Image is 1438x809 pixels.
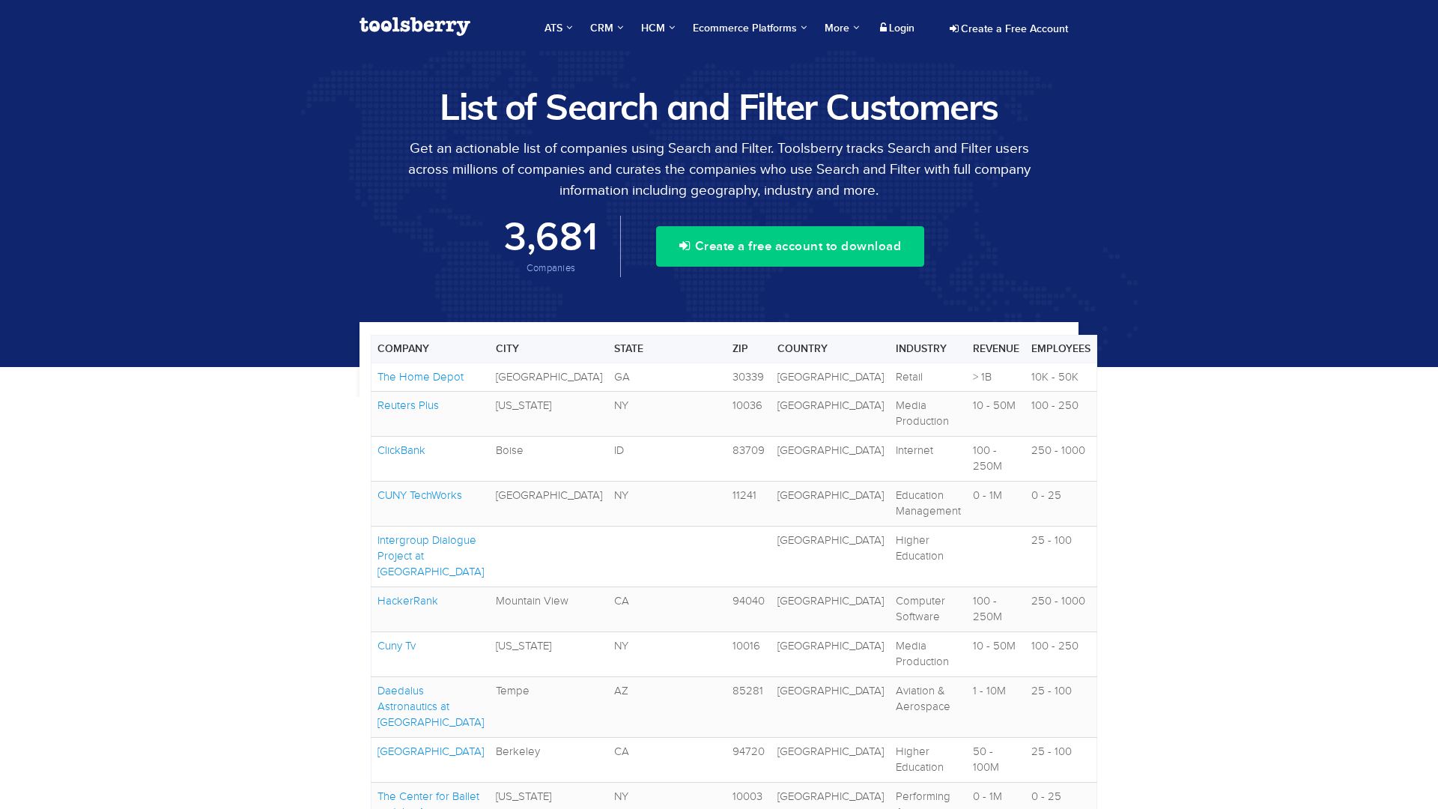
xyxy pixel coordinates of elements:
[967,737,1025,782] td: 50 - 100M
[608,587,726,631] td: CA
[771,481,890,526] td: [GEOGRAPHIC_DATA]
[726,631,771,676] td: 10016
[608,481,726,526] td: NY
[377,685,484,729] a: Daedalus Astronautics at [GEOGRAPHIC_DATA]
[890,737,967,782] td: Higher Education
[359,17,470,36] img: Toolsberry
[870,16,924,40] a: Login
[377,640,416,652] a: Cuny Tv
[726,737,771,782] td: 94720
[967,392,1025,437] td: 10 - 50M
[890,526,967,587] td: Higher Education
[771,631,890,676] td: [GEOGRAPHIC_DATA]
[726,392,771,437] td: 10036
[641,21,675,36] span: HCM
[726,676,771,737] td: 85281
[1025,363,1097,391] td: 10K - 50K
[967,481,1025,526] td: 0 - 1M
[817,7,867,49] a: More
[939,16,1078,42] a: Create a Free Account
[608,631,726,676] td: NY
[1025,436,1097,481] td: 250 - 1000
[544,21,572,36] span: ATS
[359,138,1078,201] p: Get an actionable list of companies using Search and Filter. Toolsberry tracks Search and Filter ...
[527,263,576,273] span: Companies
[608,335,726,363] th: State
[490,481,608,526] td: [GEOGRAPHIC_DATA]
[1025,526,1097,587] td: 25 - 100
[693,21,807,36] span: Ecommerce Platforms
[967,676,1025,737] td: 1 - 10M
[771,363,890,391] td: [GEOGRAPHIC_DATA]
[537,7,580,49] a: ATS
[890,631,967,676] td: Media Production
[726,481,771,526] td: 11241
[685,7,814,49] a: Ecommerce Platforms
[1025,335,1097,363] th: Employees
[377,399,439,411] a: Reuters Plus
[371,335,491,363] th: Company
[825,22,859,34] span: More
[771,676,890,737] td: [GEOGRAPHIC_DATA]
[890,335,967,363] th: Industry
[490,436,608,481] td: Boise
[504,216,598,260] span: 3,681
[359,7,470,46] a: Toolsberry
[608,436,726,481] td: ID
[490,587,608,631] td: Mountain View
[490,631,608,676] td: [US_STATE]
[890,676,967,737] td: Aviation & Aerospace
[771,737,890,782] td: [GEOGRAPHIC_DATA]
[890,363,967,391] td: Retail
[377,371,464,383] a: The Home Depot
[590,21,623,36] span: CRM
[726,436,771,481] td: 83709
[656,226,924,267] button: Create a free account to download
[771,335,890,363] th: Country
[890,436,967,481] td: Internet
[490,392,608,437] td: [US_STATE]
[771,526,890,587] td: [GEOGRAPHIC_DATA]
[490,363,608,391] td: [GEOGRAPHIC_DATA]
[608,363,726,391] td: GA
[1025,481,1097,526] td: 0 - 25
[967,363,1025,391] td: > 1B
[583,7,631,49] a: CRM
[771,587,890,631] td: [GEOGRAPHIC_DATA]
[377,534,484,578] a: Intergroup Dialogue Project at [GEOGRAPHIC_DATA]
[359,87,1078,127] h1: List of Search and Filter Customers
[377,745,484,757] a: [GEOGRAPHIC_DATA]
[726,587,771,631] td: 94040
[608,676,726,737] td: AZ
[1025,737,1097,782] td: 25 - 100
[1025,631,1097,676] td: 100 - 250
[490,335,608,363] th: City
[967,587,1025,631] td: 100 - 250M
[967,436,1025,481] td: 100 - 250M
[1025,392,1097,437] td: 100 - 250
[890,392,967,437] td: Media Production
[967,631,1025,676] td: 10 - 50M
[490,737,608,782] td: Berkeley
[377,489,462,501] a: CUNY TechWorks
[608,392,726,437] td: NY
[726,363,771,391] td: 30339
[967,335,1025,363] th: Revenue
[377,595,438,607] a: HackerRank
[377,444,425,456] a: ClickBank
[890,481,967,526] td: Education Management
[890,587,967,631] td: Computer Software
[771,392,890,437] td: [GEOGRAPHIC_DATA]
[490,676,608,737] td: Tempe
[771,436,890,481] td: [GEOGRAPHIC_DATA]
[726,335,771,363] th: Zip
[608,737,726,782] td: CA
[634,7,682,49] a: HCM
[1025,587,1097,631] td: 250 - 1000
[1025,676,1097,737] td: 25 - 100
